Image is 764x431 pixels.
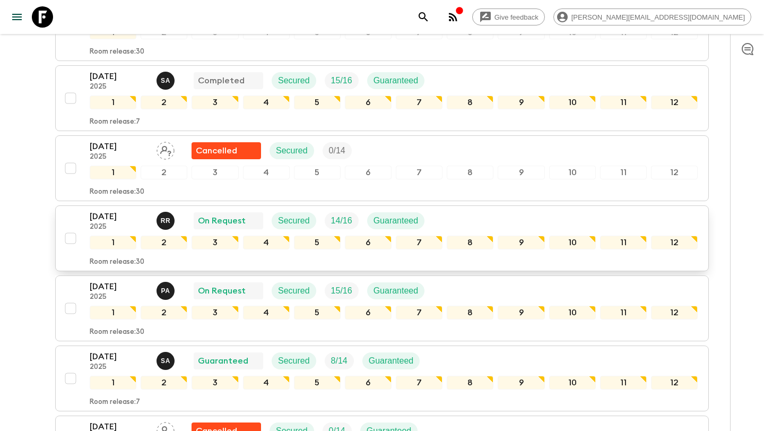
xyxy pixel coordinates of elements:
[90,188,144,196] p: Room release: 30
[272,72,316,89] div: Secured
[90,118,140,126] p: Room release: 7
[161,217,171,225] p: R R
[157,212,177,230] button: RR
[294,306,341,320] div: 5
[651,376,698,390] div: 12
[90,350,148,363] p: [DATE]
[90,140,148,153] p: [DATE]
[651,166,698,179] div: 12
[243,306,290,320] div: 4
[396,306,442,320] div: 7
[600,166,647,179] div: 11
[192,306,238,320] div: 3
[278,355,310,367] p: Secured
[90,96,136,109] div: 1
[325,72,359,89] div: Trip Fill
[396,236,442,249] div: 7
[374,74,419,87] p: Guaranteed
[161,357,170,365] p: S A
[600,376,647,390] div: 11
[192,376,238,390] div: 3
[272,212,316,229] div: Secured
[447,96,493,109] div: 8
[90,236,136,249] div: 1
[396,166,442,179] div: 7
[276,144,308,157] p: Secured
[192,142,261,159] div: Flash Pack cancellation
[345,306,392,320] div: 6
[498,376,544,390] div: 9
[651,236,698,249] div: 12
[600,96,647,109] div: 11
[447,306,493,320] div: 8
[651,96,698,109] div: 12
[472,8,545,25] a: Give feedback
[55,135,709,201] button: [DATE]2025Assign pack leaderFlash Pack cancellationSecuredTrip Fill123456789101112Room release:30
[90,363,148,372] p: 2025
[325,212,359,229] div: Trip Fill
[55,205,709,271] button: [DATE]2025Ramli Raban On RequestSecuredTrip FillGuaranteed123456789101112Room release:30
[198,74,245,87] p: Completed
[192,166,238,179] div: 3
[345,166,392,179] div: 6
[141,236,187,249] div: 2
[272,352,316,369] div: Secured
[157,285,177,294] span: Prasad Adikari
[6,6,28,28] button: menu
[90,223,148,231] p: 2025
[447,166,493,179] div: 8
[192,236,238,249] div: 3
[90,83,148,91] p: 2025
[323,142,352,159] div: Trip Fill
[331,355,348,367] p: 8 / 14
[192,96,238,109] div: 3
[90,258,144,266] p: Room release: 30
[498,166,544,179] div: 9
[270,142,314,159] div: Secured
[600,306,647,320] div: 11
[278,214,310,227] p: Secured
[278,285,310,297] p: Secured
[161,287,170,295] p: P A
[243,376,290,390] div: 4
[198,214,246,227] p: On Request
[549,306,596,320] div: 10
[55,65,709,131] button: [DATE]2025Suren AbeykoonCompletedSecuredTrip FillGuaranteed123456789101112Room release:7
[90,293,148,301] p: 2025
[331,74,352,87] p: 15 / 16
[90,166,136,179] div: 1
[447,376,493,390] div: 8
[196,144,237,157] p: Cancelled
[331,214,352,227] p: 14 / 16
[549,376,596,390] div: 10
[90,153,148,161] p: 2025
[243,166,290,179] div: 4
[294,166,341,179] div: 5
[157,352,177,370] button: SA
[294,376,341,390] div: 5
[272,282,316,299] div: Secured
[651,306,698,320] div: 12
[329,144,345,157] p: 0 / 14
[345,376,392,390] div: 6
[243,236,290,249] div: 4
[498,306,544,320] div: 9
[55,346,709,411] button: [DATE]2025Suren AbeykoonGuaranteedSecuredTrip FillGuaranteed123456789101112Room release:7
[325,282,359,299] div: Trip Fill
[157,282,177,300] button: PA
[90,306,136,320] div: 1
[600,236,647,249] div: 11
[566,13,751,21] span: [PERSON_NAME][EMAIL_ADDRESS][DOMAIN_NAME]
[369,355,414,367] p: Guaranteed
[374,285,419,297] p: Guaranteed
[141,306,187,320] div: 2
[447,236,493,249] div: 8
[157,145,175,153] span: Assign pack leader
[294,96,341,109] div: 5
[198,355,248,367] p: Guaranteed
[325,352,354,369] div: Trip Fill
[549,96,596,109] div: 10
[278,74,310,87] p: Secured
[198,285,246,297] p: On Request
[489,13,544,21] span: Give feedback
